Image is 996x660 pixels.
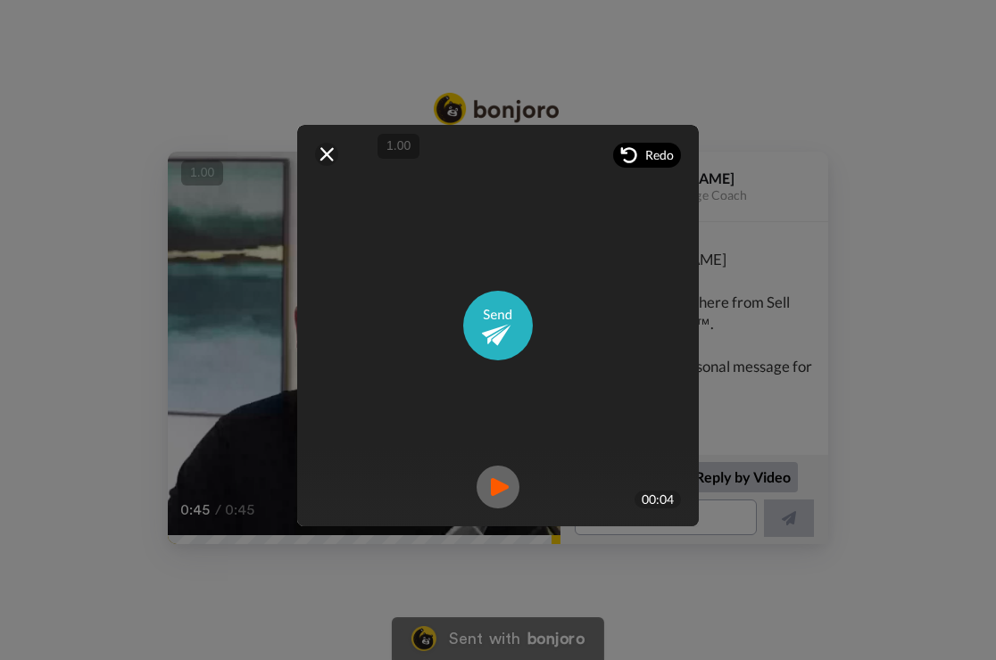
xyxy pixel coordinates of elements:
[477,466,519,508] img: ic_record_play.svg
[320,147,334,161] img: ic_close.svg
[635,491,681,508] div: 00:04
[645,146,674,164] span: Redo
[613,143,681,168] div: Redo
[463,291,533,360] img: ic_send_video.svg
